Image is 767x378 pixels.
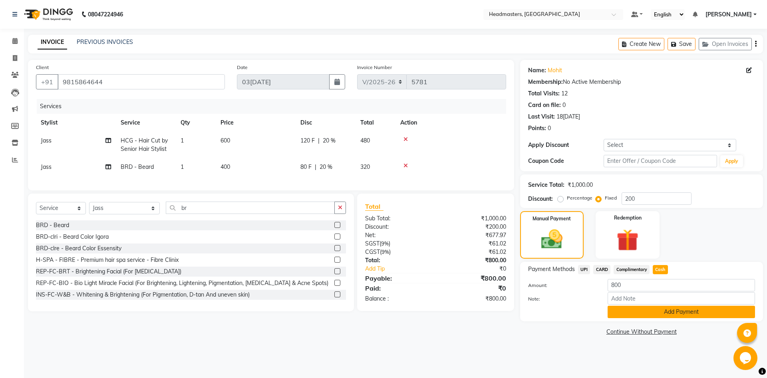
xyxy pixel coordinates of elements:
[561,89,568,98] div: 12
[36,64,49,71] label: Client
[668,38,695,50] button: Save
[58,74,225,89] input: Search by Name/Mobile/Email/Code
[121,163,154,170] span: BRD - Beard
[176,114,216,132] th: Qty
[605,194,617,202] label: Fixed
[315,163,316,171] span: |
[522,295,602,303] label: Note:
[221,137,230,144] span: 600
[604,155,717,167] input: Enter Offer / Coupon Code
[36,221,69,230] div: BRD - Beard
[181,137,184,144] span: 1
[300,163,312,171] span: 80 F
[435,273,512,283] div: ₹800.00
[608,306,755,318] button: Add Payment
[320,163,332,171] span: 20 %
[568,181,593,189] div: ₹1,000.00
[359,283,435,293] div: Paid:
[116,114,176,132] th: Service
[533,215,571,222] label: Manual Payment
[359,265,448,273] a: Add Tip
[37,99,512,114] div: Services
[36,114,116,132] th: Stylist
[535,227,569,251] img: _cash.svg
[435,231,512,239] div: ₹677.97
[699,38,752,50] button: Open Invoices
[528,101,561,109] div: Card on file:
[36,74,58,89] button: +91
[528,181,564,189] div: Service Total:
[360,163,370,170] span: 320
[435,295,512,303] div: ₹800.00
[567,194,592,202] label: Percentage
[614,265,650,274] span: Complimentary
[36,267,181,276] div: REP-FC-BRT - Brightening Facial (For [MEDICAL_DATA])
[121,137,168,152] span: HCG - Hair Cut by Senior Hair Stylist
[528,195,553,203] div: Discount:
[365,202,383,211] span: Total
[720,155,743,167] button: Apply
[528,78,563,86] div: Membership:
[181,163,184,170] span: 1
[528,78,755,86] div: No Active Membership
[733,346,759,370] iframe: chat widget
[365,248,380,255] span: CGST
[435,248,512,256] div: ₹61.02
[359,273,435,283] div: Payable:
[216,114,296,132] th: Price
[41,163,52,170] span: Jass
[221,163,230,170] span: 400
[608,279,755,291] input: Amount
[36,233,109,241] div: BRD-clri - Beard Color Igora
[608,292,755,305] input: Add Note
[359,295,435,303] div: Balance :
[36,244,121,253] div: BRD-clre - Beard Color Essensity
[357,64,392,71] label: Invoice Number
[36,291,250,299] div: INS-FC-W&B - Whitening & Brightening (For Pigmentation, D-tan And uneven skin)
[522,282,602,289] label: Amount:
[435,223,512,231] div: ₹200.00
[528,265,575,273] span: Payment Methods
[365,240,380,247] span: SGST
[528,124,546,133] div: Points:
[38,35,67,49] a: INVOICE
[614,214,642,222] label: Redemption
[359,256,435,265] div: Total:
[610,226,646,254] img: _gift.svg
[448,265,512,273] div: ₹0
[618,38,664,50] button: Create New
[578,265,590,274] span: UPI
[593,265,610,274] span: CARD
[395,114,506,132] th: Action
[359,239,435,248] div: ( )
[318,137,320,145] span: |
[166,202,335,214] input: Search or Scan
[323,137,336,145] span: 20 %
[548,66,562,75] a: Mohit
[556,113,580,121] div: 18[DATE]
[20,3,75,26] img: logo
[435,214,512,223] div: ₹1,000.00
[359,223,435,231] div: Discount:
[522,328,761,336] a: Continue Without Payment
[548,124,551,133] div: 0
[528,66,546,75] div: Name:
[356,114,395,132] th: Total
[528,113,555,121] div: Last Visit:
[359,248,435,256] div: ( )
[382,249,389,255] span: 9%
[528,89,560,98] div: Total Visits:
[435,239,512,248] div: ₹61.02
[435,283,512,293] div: ₹0
[653,265,668,274] span: Cash
[435,256,512,265] div: ₹800.00
[296,114,356,132] th: Disc
[562,101,566,109] div: 0
[77,38,133,46] a: PREVIOUS INVOICES
[359,214,435,223] div: Sub Total:
[528,157,604,165] div: Coupon Code
[381,240,389,247] span: 9%
[88,3,123,26] b: 08047224946
[705,10,752,19] span: [PERSON_NAME]
[36,279,328,287] div: REP-FC-BIO - Bio Light Miracle Facial (For Brightening, Lightening, Pigmentation, [MEDICAL_DATA] ...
